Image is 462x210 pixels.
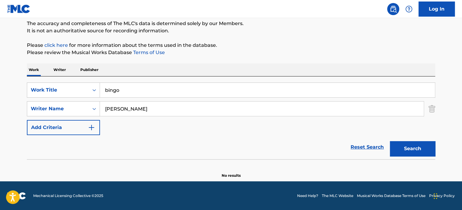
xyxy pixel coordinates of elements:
a: Log In [419,2,455,17]
button: Search [390,141,435,156]
a: click here [44,42,68,48]
a: Reset Search [348,141,387,154]
p: The accuracy and completeness of The MLC's data is determined solely by our Members. [27,20,435,27]
a: Privacy Policy [429,193,455,199]
a: Musical Works Database Terms of Use [357,193,425,199]
img: 9d2ae6d4665cec9f34b9.svg [88,124,95,131]
p: Writer [52,63,68,76]
img: logo [7,192,26,199]
p: Please review the Musical Works Database [27,49,435,56]
img: Delete Criterion [428,101,435,116]
div: Drag [434,187,437,205]
p: Publisher [79,63,100,76]
div: Writer Name [31,105,85,112]
p: Work [27,63,41,76]
img: MLC Logo [7,5,30,13]
span: Mechanical Licensing Collective © 2025 [33,193,103,199]
img: search [390,5,397,13]
a: Need Help? [297,193,318,199]
div: Help [403,3,415,15]
form: Search Form [27,82,435,159]
a: The MLC Website [322,193,353,199]
p: Please for more information about the terms used in the database. [27,42,435,49]
button: Add Criteria [27,120,100,135]
p: No results [222,166,241,178]
img: help [405,5,412,13]
a: Public Search [387,3,399,15]
a: Terms of Use [132,50,165,55]
iframe: Chat Widget [432,181,462,210]
div: Work Title [31,86,85,94]
p: It is not an authoritative source for recording information. [27,27,435,34]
